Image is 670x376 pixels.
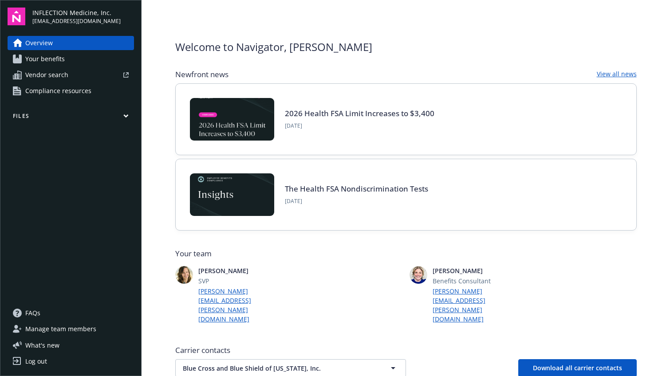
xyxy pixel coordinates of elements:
[285,122,434,130] span: [DATE]
[175,69,229,80] span: Newfront news
[175,345,637,356] span: Carrier contacts
[198,286,285,324] a: [PERSON_NAME][EMAIL_ADDRESS][PERSON_NAME][DOMAIN_NAME]
[190,98,274,141] img: BLOG-Card Image - Compliance - 2026 Health FSA Limit Increases to $3,400.jpg
[433,286,520,324] a: [PERSON_NAME][EMAIL_ADDRESS][PERSON_NAME][DOMAIN_NAME]
[25,36,53,50] span: Overview
[8,52,134,66] a: Your benefits
[183,364,367,373] span: Blue Cross and Blue Shield of [US_STATE], Inc.
[32,17,121,25] span: [EMAIL_ADDRESS][DOMAIN_NAME]
[8,322,134,336] a: Manage team members
[8,36,134,50] a: Overview
[25,354,47,368] div: Log out
[8,8,25,25] img: navigator-logo.svg
[8,84,134,98] a: Compliance resources
[8,341,74,350] button: What's new
[410,266,427,284] img: photo
[8,68,134,82] a: Vendor search
[175,248,637,259] span: Your team
[190,173,274,216] img: Card Image - EB Compliance Insights.png
[32,8,134,25] button: INFLECTION Medicine, Inc.[EMAIL_ADDRESS][DOMAIN_NAME]
[597,69,637,80] a: View all news
[8,306,134,320] a: FAQs
[25,322,96,336] span: Manage team members
[25,52,65,66] span: Your benefits
[175,39,372,55] span: Welcome to Navigator , [PERSON_NAME]
[285,197,428,205] span: [DATE]
[8,112,134,123] button: Files
[25,341,59,350] span: What ' s new
[198,276,285,286] span: SVP
[32,8,121,17] span: INFLECTION Medicine, Inc.
[25,84,91,98] span: Compliance resources
[433,276,520,286] span: Benefits Consultant
[533,364,622,372] span: Download all carrier contacts
[198,266,285,275] span: [PERSON_NAME]
[285,108,434,118] a: 2026 Health FSA Limit Increases to $3,400
[285,184,428,194] a: The Health FSA Nondiscrimination Tests
[175,266,193,284] img: photo
[433,266,520,275] span: [PERSON_NAME]
[25,306,40,320] span: FAQs
[25,68,68,82] span: Vendor search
